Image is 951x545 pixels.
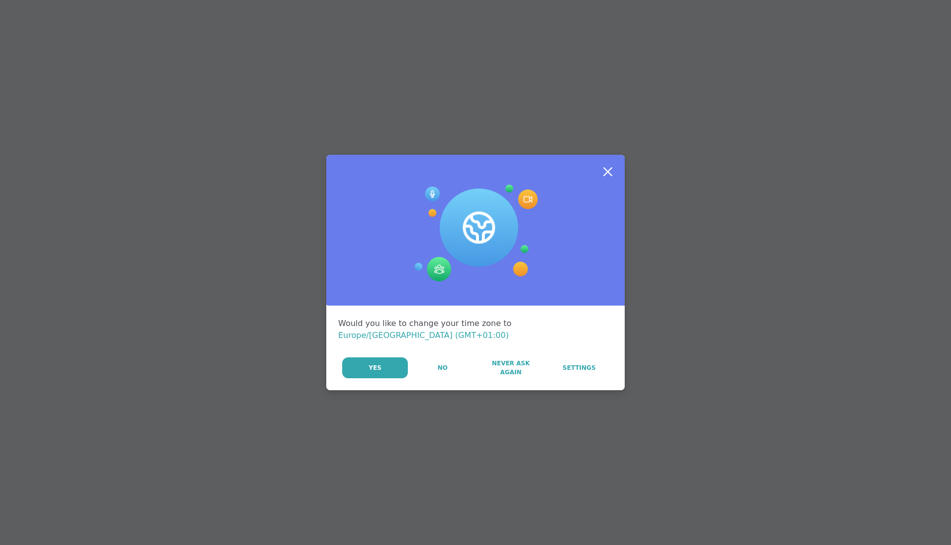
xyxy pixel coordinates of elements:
[477,357,544,378] button: Never Ask Again
[338,318,613,341] div: Would you like to change your time zone to
[546,357,613,378] a: Settings
[413,185,538,282] img: Session Experience
[482,359,539,377] span: Never Ask Again
[409,357,476,378] button: No
[563,363,596,372] span: Settings
[342,357,408,378] button: Yes
[369,363,381,372] span: Yes
[338,330,509,340] span: Europe/[GEOGRAPHIC_DATA] (GMT+01:00)
[438,363,448,372] span: No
